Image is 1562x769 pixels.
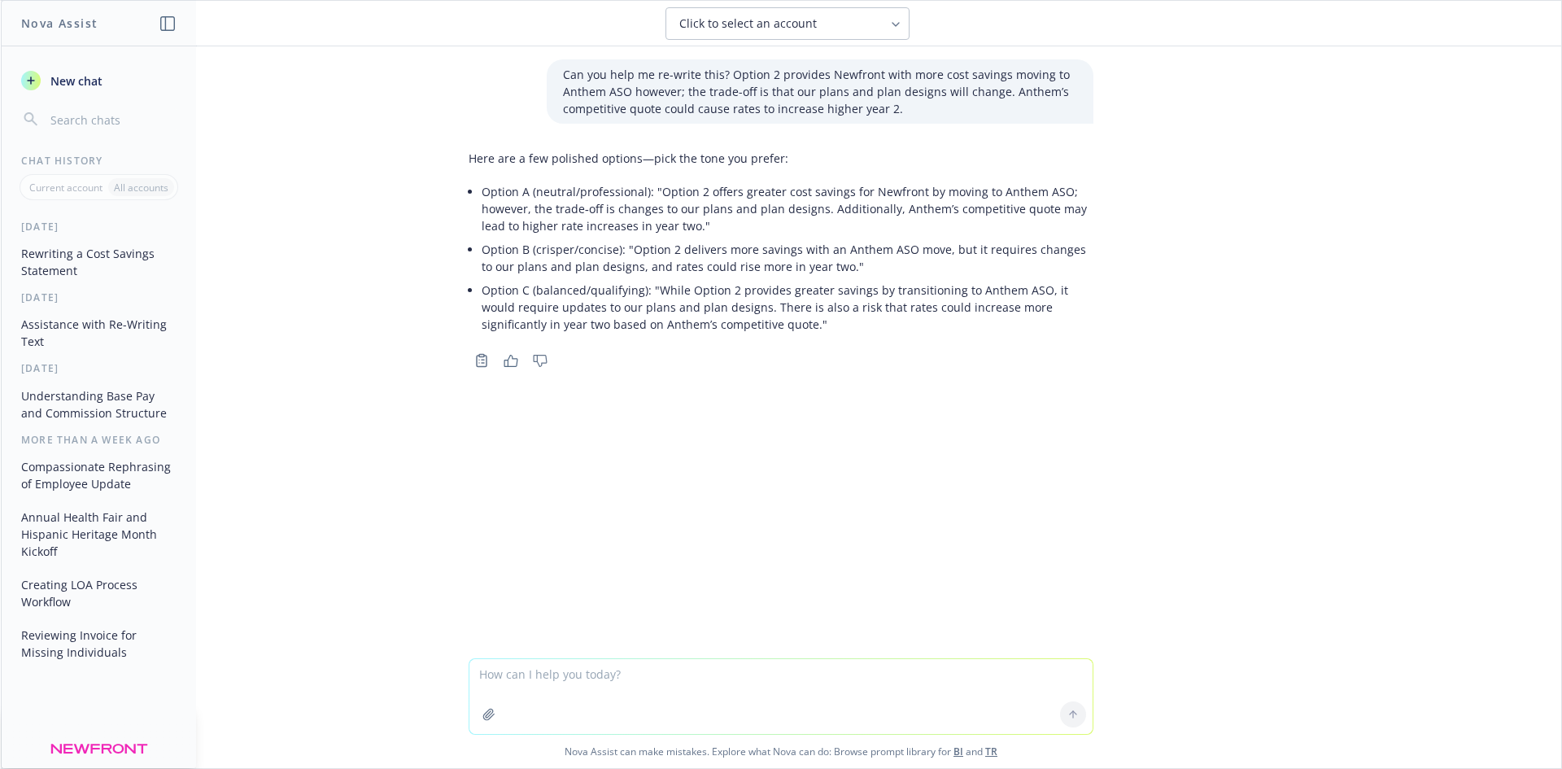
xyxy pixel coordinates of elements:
p: Option A (neutral/professional): "Option 2 offers greater cost savings for Newfront by moving to ... [482,183,1093,234]
button: Click to select an account [665,7,910,40]
input: Search chats [47,108,177,131]
a: TR [985,745,997,758]
button: Compassionate Rephrasing of Employee Update [15,453,183,497]
p: All accounts [114,181,168,194]
button: Creating LOA Process Workflow [15,571,183,615]
button: Assistance with Re-Writing Text [15,311,183,355]
button: Thumbs down [527,349,553,372]
div: More than a week ago [2,433,196,447]
div: [DATE] [2,291,196,304]
div: Chat History [2,154,196,168]
span: Nova Assist can make mistakes. Explore what Nova can do: Browse prompt library for and [7,735,1555,768]
a: BI [953,745,963,758]
button: Understanding Base Pay and Commission Structure [15,382,183,426]
div: [DATE] [2,220,196,234]
h1: Nova Assist [21,15,98,32]
p: Here are a few polished options—pick the tone you prefer: [469,150,1093,167]
p: Current account [29,181,103,194]
span: New chat [47,72,103,90]
div: [DATE] [2,361,196,375]
button: Reviewing Invoice for Missing Individuals [15,622,183,666]
p: Option B (crisper/concise): "Option 2 delivers more savings with an Anthem ASO move, but it requi... [482,241,1093,275]
button: New chat [15,66,183,95]
button: Rewriting a Cost Savings Statement [15,240,183,284]
span: Click to select an account [679,15,817,32]
svg: Copy to clipboard [474,353,489,368]
p: Option C (balanced/qualifying): "While Option 2 provides greater savings by transitioning to Anth... [482,282,1093,333]
button: Annual Health Fair and Hispanic Heritage Month Kickoff [15,504,183,565]
p: Can you help me re-write this? Option 2 provides Newfront with more cost savings moving to Anthem... [563,66,1077,117]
